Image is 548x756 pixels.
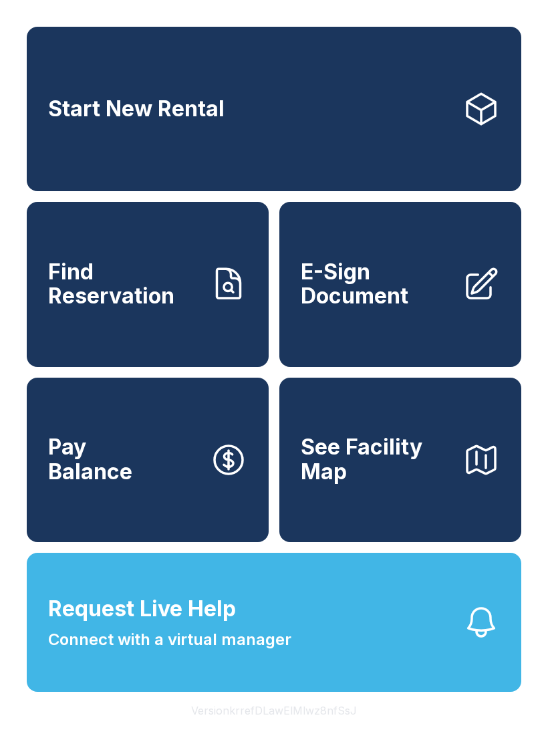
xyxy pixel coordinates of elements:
a: Start New Rental [27,27,521,191]
button: VersionkrrefDLawElMlwz8nfSsJ [180,692,368,729]
span: See Facility Map [301,435,452,484]
span: Request Live Help [48,593,236,625]
button: Request Live HelpConnect with a virtual manager [27,553,521,692]
a: E-Sign Document [279,202,521,366]
button: See Facility Map [279,378,521,542]
a: Find Reservation [27,202,269,366]
button: PayBalance [27,378,269,542]
span: Find Reservation [48,260,199,309]
span: Start New Rental [48,97,225,122]
span: Connect with a virtual manager [48,628,291,652]
span: E-Sign Document [301,260,452,309]
span: Pay Balance [48,435,132,484]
